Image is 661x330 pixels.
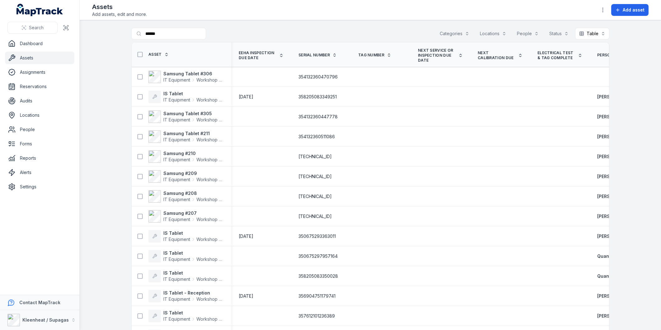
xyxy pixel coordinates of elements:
[148,91,224,103] a: IS TabletIT EquipmentWorkshop Tablets
[163,71,224,77] strong: Samsung Tablet #306
[597,213,633,219] a: [PERSON_NAME]
[575,28,609,40] button: Table
[478,50,523,60] a: Next Calibration Due
[148,111,224,123] a: Samsung Tablet #305IT EquipmentWorkshop Tablets
[148,230,224,243] a: IS TabletIT EquipmentWorkshop Tablets
[163,157,190,163] span: IT Equipment
[196,177,224,183] span: Workshop Tablets
[148,250,224,262] a: IS TabletIT EquipmentWorkshop Tablets
[298,153,332,160] span: [TECHNICAL_ID]
[196,216,224,223] span: Workshop Tablets
[298,173,332,180] span: [TECHNICAL_ID]
[196,137,224,143] span: Workshop Tablets
[537,50,575,60] span: Electrical Test & Tag Complete
[239,233,253,239] span: [DATE]
[196,316,224,322] span: Workshop Tablets
[29,25,44,31] span: Search
[163,77,190,83] span: IT Equipment
[196,117,224,123] span: Workshop Tablets
[476,28,510,40] button: Locations
[148,130,224,143] a: Samsung Tablet #211IT EquipmentWorkshop Tablets
[92,11,147,17] span: Add assets, edit and more.
[597,313,633,319] a: [PERSON_NAME]
[298,293,335,299] span: 356904751179741
[611,4,649,16] button: Add asset
[298,313,335,319] span: 357612101236389
[163,111,224,117] strong: Samsung Tablet #305
[478,50,516,60] span: Next Calibration Due
[5,80,74,93] a: Reservations
[358,53,384,58] span: Tag Number
[597,134,633,140] a: [PERSON_NAME]
[5,66,74,78] a: Assignments
[196,97,224,103] span: Workshop Tablets
[163,210,224,216] strong: Samsung #207
[163,150,224,157] strong: Samsung #210
[239,293,253,299] time: 30/04/2025, 12:00:00 am
[298,273,338,279] span: 358205083350028
[597,253,627,259] a: Quantum ETS
[163,97,190,103] span: IT Equipment
[298,134,335,140] span: 354132360511086
[5,166,74,179] a: Alerts
[623,7,645,13] span: Add asset
[418,48,456,63] span: Next Service or Inspection Due Date
[5,181,74,193] a: Settings
[597,233,633,239] a: [PERSON_NAME]
[597,293,633,299] a: [PERSON_NAME]
[597,153,633,160] strong: [PERSON_NAME]
[597,173,633,180] a: [PERSON_NAME]
[597,193,633,200] a: [PERSON_NAME]
[148,210,224,223] a: Samsung #207IT EquipmentWorkshop Tablets
[298,233,336,239] span: 350675293363011
[163,296,190,302] span: IT Equipment
[597,94,633,100] a: [PERSON_NAME]
[163,276,190,282] span: IT Equipment
[537,50,582,60] a: Electrical Test & Tag Complete
[597,273,627,279] strong: Quantum ETS
[163,256,190,262] span: IT Equipment
[163,130,224,137] strong: Samsung Tablet #211
[163,137,190,143] span: IT Equipment
[5,109,74,121] a: Locations
[298,213,332,219] span: [TECHNICAL_ID]
[19,300,60,305] strong: Contact MapTrack
[196,196,224,203] span: Workshop Tablets
[148,270,224,282] a: IS TabletIT EquipmentWorkshop Tablets
[163,196,190,203] span: IT Equipment
[436,28,473,40] button: Categories
[239,233,253,239] time: 30/04/2025, 12:00:00 am
[5,37,74,50] a: Dashboard
[163,190,224,196] strong: Samsung #208
[239,293,253,299] span: [DATE]
[298,114,338,120] span: 354132360447778
[163,177,190,183] span: IT Equipment
[148,170,224,183] a: Samsung #209IT EquipmentWorkshop Tablets
[5,95,74,107] a: Audits
[196,276,224,282] span: Workshop Tablets
[163,290,224,296] strong: IS Tablet - Reception
[5,123,74,136] a: People
[418,48,463,63] a: Next Service or Inspection Due Date
[22,317,69,323] strong: Kleenheat / Supagas
[597,114,633,120] a: [PERSON_NAME]
[148,290,224,302] a: IS Tablet - ReceptionIT EquipmentWorkshop Tablets
[5,52,74,64] a: Assets
[239,94,253,99] span: [DATE]
[163,216,190,223] span: IT Equipment
[196,256,224,262] span: Workshop Tablets
[163,270,224,276] strong: IS Tablet
[239,50,284,60] a: EEHA Inspection Due Date
[545,28,573,40] button: Status
[163,316,190,322] span: IT Equipment
[148,150,224,163] a: Samsung #210IT EquipmentWorkshop Tablets
[298,53,330,58] span: Serial Number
